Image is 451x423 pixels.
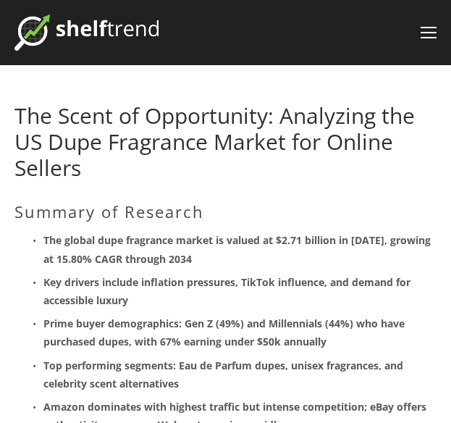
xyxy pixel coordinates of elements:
a: The Scent of Opportunity: Analyzing the US Dupe Fragrance Market for Online Sellers [14,101,415,183]
img: ShelfTrend [14,14,159,51]
strong: The global dupe fragrance market is valued at $2.71 billion in [DATE], growing at 15.80% CAGR thr... [43,233,434,265]
strong: Top performing segments: Eau de Parfum dupes, unisex fragrances, and celebrity scent alternatives [43,359,406,390]
strong: Prime buyer demographics: Gen Z (49%) and Millennials (44%) who have purchased dupes, with 67% ea... [43,317,408,348]
h2: Summary of Research [14,202,437,221]
strong: Key drivers include inflation pressures, TikTok influence, and demand for accessible luxury [43,275,413,307]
